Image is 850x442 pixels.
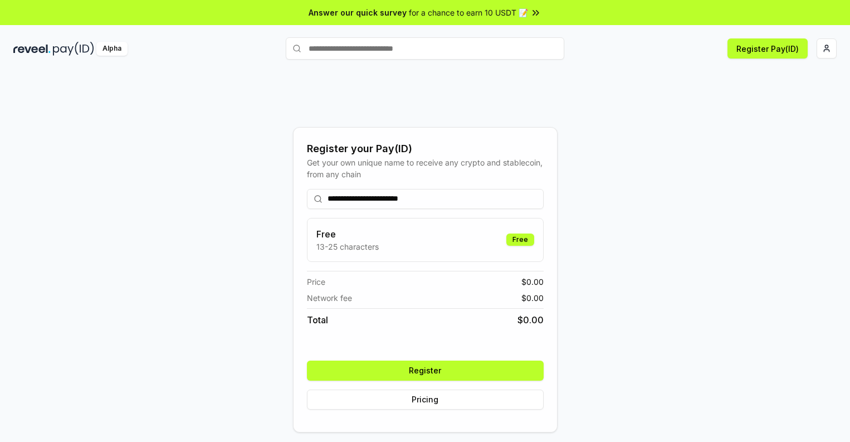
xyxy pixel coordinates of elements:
[521,292,544,304] span: $ 0.00
[521,276,544,288] span: $ 0.00
[517,313,544,327] span: $ 0.00
[13,42,51,56] img: reveel_dark
[307,157,544,180] div: Get your own unique name to receive any crypto and stablecoin, from any chain
[307,292,352,304] span: Network fee
[53,42,94,56] img: pay_id
[307,390,544,410] button: Pricing
[316,241,379,252] p: 13-25 characters
[409,7,528,18] span: for a chance to earn 10 USDT 📝
[316,227,379,241] h3: Free
[307,313,328,327] span: Total
[506,234,534,246] div: Free
[96,42,128,56] div: Alpha
[309,7,407,18] span: Answer our quick survey
[307,141,544,157] div: Register your Pay(ID)
[307,276,325,288] span: Price
[307,361,544,381] button: Register
[727,38,808,59] button: Register Pay(ID)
